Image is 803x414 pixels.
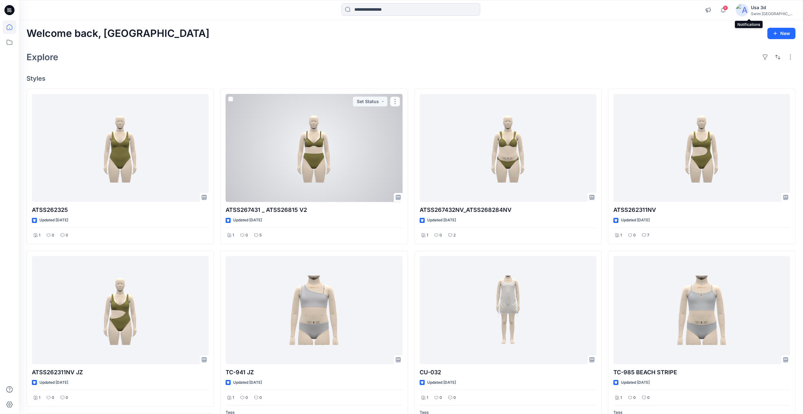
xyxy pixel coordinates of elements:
[621,217,650,224] p: Updated [DATE]
[767,28,795,39] button: New
[233,217,262,224] p: Updated [DATE]
[427,394,428,401] p: 1
[453,232,456,239] p: 2
[52,394,54,401] p: 0
[259,232,262,239] p: 5
[32,368,209,377] p: ATSS262311NV JZ
[613,368,790,377] p: TC-985 BEACH STRIPE
[620,232,622,239] p: 1
[226,368,402,377] p: TC-941 JZ
[27,28,210,39] h2: Welcome back, [GEOGRAPHIC_DATA]
[32,256,209,364] a: ATSS262311NV JZ
[39,379,68,386] p: Updated [DATE]
[27,52,58,62] h2: Explore
[613,94,790,202] a: ATSS262311NV
[453,394,456,401] p: 0
[427,232,428,239] p: 1
[66,394,68,401] p: 0
[736,4,748,16] img: avatar
[39,394,40,401] p: 1
[751,4,795,11] div: Usa 3d
[245,394,248,401] p: 0
[32,206,209,214] p: ATSS262325
[52,232,54,239] p: 0
[440,394,442,401] p: 0
[420,256,596,364] a: CU-032
[647,394,650,401] p: 0
[633,394,636,401] p: 0
[420,206,596,214] p: ATSS267432NV_ATSS268284NV
[427,379,456,386] p: Updated [DATE]
[420,368,596,377] p: CU-032
[66,232,68,239] p: 0
[32,94,209,202] a: ATSS262325
[751,11,795,16] div: Swim [GEOGRAPHIC_DATA]
[420,94,596,202] a: ATSS267432NV_ATSS268284NV
[647,232,649,239] p: 7
[226,94,402,202] a: ATSS267431 _ ATSS26815 V2
[233,379,262,386] p: Updated [DATE]
[613,256,790,364] a: TC-985 BEACH STRIPE
[620,394,622,401] p: 1
[39,232,40,239] p: 1
[226,256,402,364] a: TC-941 JZ
[233,232,234,239] p: 1
[259,394,262,401] p: 0
[613,206,790,214] p: ATSS262311NV
[233,394,234,401] p: 1
[245,232,248,239] p: 0
[633,232,636,239] p: 0
[226,206,402,214] p: ATSS267431 _ ATSS26815 V2
[440,232,442,239] p: 0
[39,217,68,224] p: Updated [DATE]
[621,379,650,386] p: Updated [DATE]
[427,217,456,224] p: Updated [DATE]
[723,5,728,10] span: 9
[27,75,795,82] h4: Styles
